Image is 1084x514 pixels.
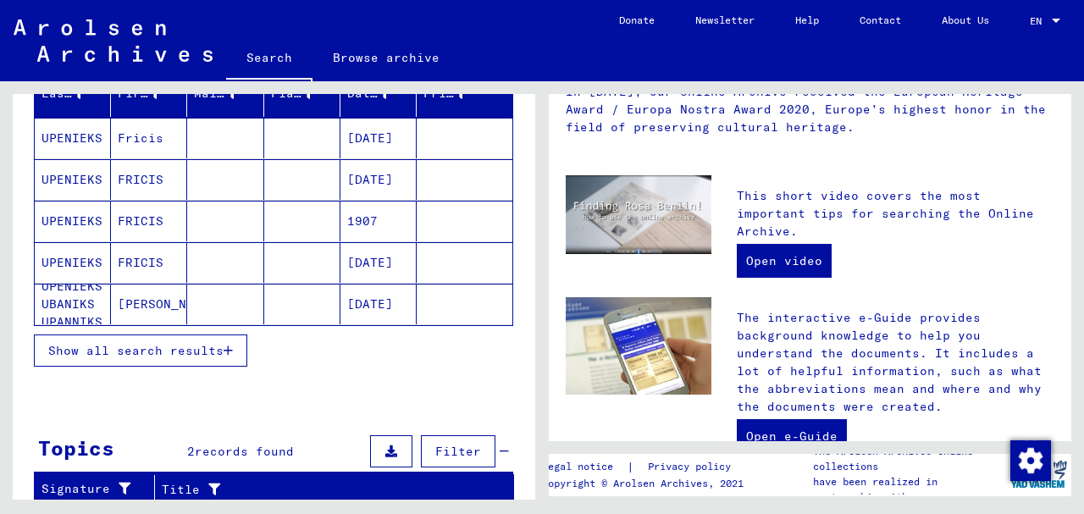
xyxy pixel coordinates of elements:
img: Arolsen_neg.svg [14,19,213,62]
div: Title [162,481,472,499]
mat-cell: [DATE] [340,284,417,324]
mat-cell: UPENIEKS UBANIKS UPANNIKS [35,284,111,324]
mat-cell: UPENIEKS [35,118,111,158]
span: records found [195,444,294,459]
mat-cell: FRICIS [111,201,187,241]
p: The interactive e-Guide provides background knowledge to help you understand the documents. It in... [737,309,1054,416]
mat-cell: [DATE] [340,242,417,283]
a: Browse archive [312,37,460,78]
p: In [DATE], our Online Archive received the European Heritage Award / Europa Nostra Award 2020, Eu... [566,83,1054,136]
button: Show all search results [34,334,247,367]
mat-cell: UPENIEKS [35,242,111,283]
p: Copyright © Arolsen Archives, 2021 [542,476,751,491]
mat-cell: Fricis [111,118,187,158]
p: This short video covers the most important tips for searching the Online Archive. [737,187,1054,240]
mat-cell: FRICIS [111,159,187,200]
div: | [542,458,751,476]
mat-cell: UPENIEKS [35,201,111,241]
div: Topics [38,433,114,463]
img: eguide.jpg [566,297,711,395]
img: yv_logo.png [1007,453,1070,495]
a: Open video [737,244,832,278]
mat-cell: [PERSON_NAME] [111,284,187,324]
span: Show all search results [48,343,224,358]
mat-cell: [DATE] [340,159,417,200]
img: video.jpg [566,175,711,255]
a: Legal notice [542,458,627,476]
p: have been realized in partnership with [813,474,1006,505]
mat-cell: FRICIS [111,242,187,283]
a: Privacy policy [634,458,751,476]
a: Open e-Guide [737,419,847,453]
mat-cell: UPENIEKS [35,159,111,200]
mat-cell: [DATE] [340,118,417,158]
mat-cell: 1907 [340,201,417,241]
span: Filter [435,444,481,459]
span: 2 [187,444,195,459]
button: Filter [421,435,495,467]
img: Change consent [1010,440,1051,481]
span: EN [1030,15,1048,27]
p: The Arolsen Archives online collections [813,444,1006,474]
div: Signature [41,476,154,503]
a: Search [226,37,312,81]
div: Signature [41,480,133,498]
div: Title [162,476,493,503]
